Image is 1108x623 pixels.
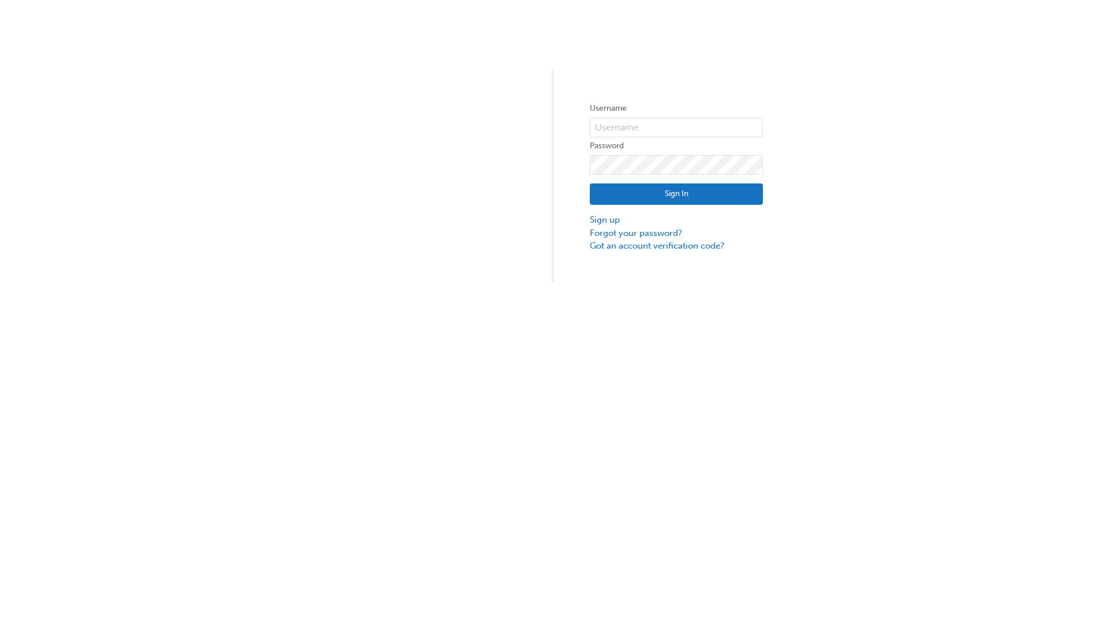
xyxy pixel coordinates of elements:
[590,183,763,205] button: Sign In
[590,118,763,137] input: Username
[590,139,763,153] label: Password
[590,102,763,115] label: Username
[590,227,763,240] a: Forgot your password?
[590,213,763,227] a: Sign up
[590,239,763,253] a: Got an account verification code?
